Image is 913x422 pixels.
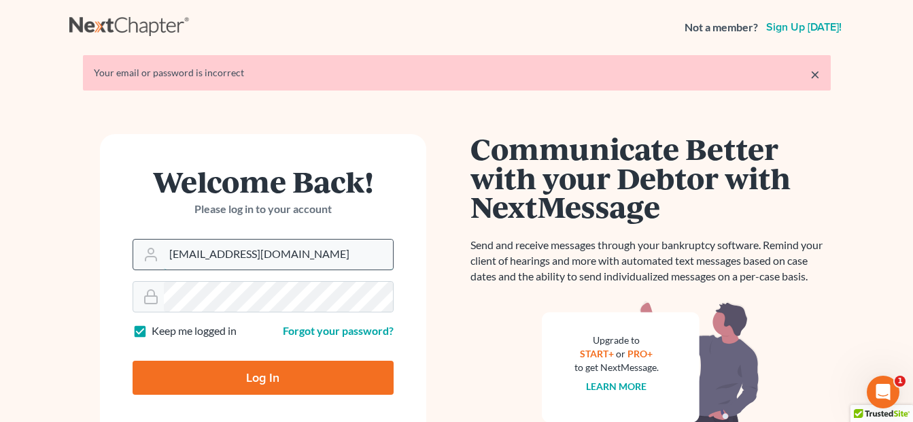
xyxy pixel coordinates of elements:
[616,348,625,359] span: or
[586,380,647,392] a: Learn more
[152,323,237,339] label: Keep me logged in
[895,376,906,387] span: 1
[574,334,659,347] div: Upgrade to
[94,66,820,80] div: Your email or password is incorrect
[133,167,394,196] h1: Welcome Back!
[470,238,831,285] p: Send and receive messages through your bankruptcy software. Remind your client of hearings and mo...
[164,240,393,270] input: Email Address
[133,361,394,395] input: Log In
[574,361,659,374] div: to get NextMessage.
[867,376,899,408] iframe: Intercom live chat
[685,20,758,35] strong: Not a member?
[627,348,653,359] a: PRO+
[810,66,820,82] a: ×
[763,22,844,33] a: Sign up [DATE]!
[133,201,394,217] p: Please log in to your account
[283,324,394,337] a: Forgot your password?
[580,348,614,359] a: START+
[470,134,831,221] h1: Communicate Better with your Debtor with NextMessage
